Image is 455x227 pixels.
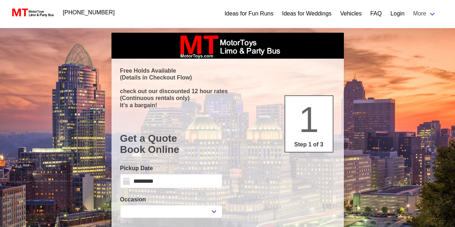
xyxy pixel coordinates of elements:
[224,9,273,18] a: Ideas for Fun Runs
[299,99,319,140] span: 1
[174,33,282,59] img: box_logo_brand.jpeg
[120,67,335,74] p: Free Holds Available
[59,5,119,20] a: [PHONE_NUMBER]
[390,9,404,18] a: Login
[370,9,382,18] a: FAQ
[120,133,335,155] h1: Get a Quote Book Online
[120,88,335,95] p: check out our discounted 12 hour rates
[282,9,332,18] a: Ideas for Weddings
[120,102,335,109] p: It's a bargain!
[409,6,441,21] a: More
[120,74,335,81] p: (Details in Checkout Flow)
[120,164,222,173] label: Pickup Date
[120,195,222,204] label: Occasion
[340,9,362,18] a: Vehicles
[120,95,335,101] p: (Continuous rentals only)
[288,140,330,149] p: Step 1 of 3
[10,8,54,18] img: MotorToys Logo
